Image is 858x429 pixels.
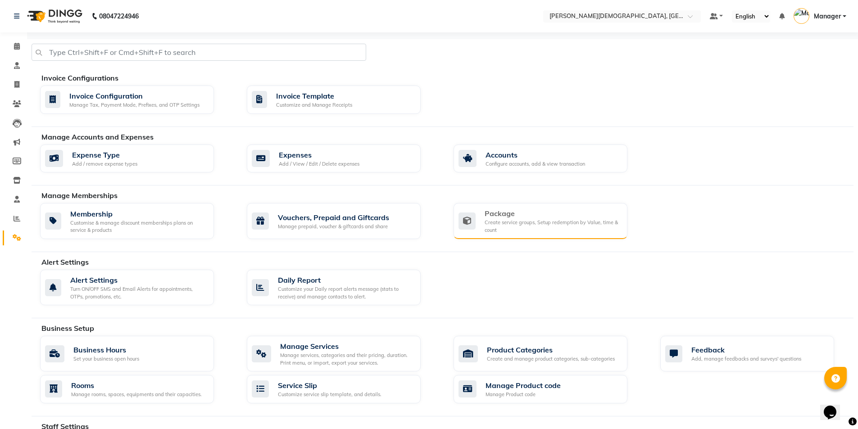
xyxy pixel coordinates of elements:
div: Customise & manage discount memberships plans on service & products [70,219,207,234]
div: Manage Product code [486,380,561,391]
div: Set your business open hours [73,355,139,363]
div: Product Categories [487,344,615,355]
a: Invoice ConfigurationManage Tax, Payment Mode, Prefixes, and OTP Settings [40,86,233,114]
div: Manage services, categories and their pricing, duration. Print menu, or import, export your servi... [280,352,413,366]
div: Customize and Manage Receipts [276,101,352,109]
div: Invoice Template [276,90,352,101]
div: Feedback [691,344,801,355]
div: Manage prepaid, voucher & giftcards and share [278,223,389,230]
div: Customize service slip template, and details. [278,391,381,398]
div: Accounts [486,149,585,160]
div: Manage Product code [486,391,561,398]
div: Vouchers, Prepaid and Giftcards [278,212,389,223]
a: AccountsConfigure accounts, add & view transaction [454,145,647,173]
a: Business HoursSet your business open hours [40,336,233,371]
b: 08047224946 [99,4,139,29]
div: Invoice Configuration [69,90,200,101]
div: Customize your Daily report alerts message (stats to receive) and manage contacts to alert. [278,285,413,300]
div: Membership [70,208,207,219]
div: Manage rooms, spaces, equipments and their capacities. [71,391,202,398]
div: Add / View / Edit / Delete expenses [279,160,359,168]
iframe: chat widget [820,393,849,420]
div: Create service groups, Setup redemption by Value, time & count [485,219,620,234]
div: Add / remove expense types [72,160,137,168]
a: MembershipCustomise & manage discount memberships plans on service & products [40,203,233,239]
div: Manage Services [280,341,413,352]
a: Daily ReportCustomize your Daily report alerts message (stats to receive) and manage contacts to ... [247,270,440,305]
img: Manager [794,8,809,24]
div: Manage Tax, Payment Mode, Prefixes, and OTP Settings [69,101,200,109]
div: Turn ON/OFF SMS and Email Alerts for appointments, OTPs, promotions, etc. [70,285,207,300]
div: Alert Settings [70,275,207,285]
div: Create and manage product categories, sub-categories [487,355,615,363]
a: Product CategoriesCreate and manage product categories, sub-categories [454,336,647,371]
a: PackageCreate service groups, Setup redemption by Value, time & count [454,203,647,239]
div: Expense Type [72,149,137,160]
a: Expense TypeAdd / remove expense types [40,145,233,173]
a: Manage ServicesManage services, categories and their pricing, duration. Print menu, or import, ex... [247,336,440,371]
input: Type Ctrl+Shift+F or Cmd+Shift+F to search [32,44,366,61]
a: RoomsManage rooms, spaces, equipments and their capacities. [40,375,233,403]
span: Manager [814,12,841,21]
a: Service SlipCustomize service slip template, and details. [247,375,440,403]
div: Configure accounts, add & view transaction [486,160,585,168]
a: ExpensesAdd / View / Edit / Delete expenses [247,145,440,173]
a: Invoice TemplateCustomize and Manage Receipts [247,86,440,114]
div: Rooms [71,380,202,391]
div: Daily Report [278,275,413,285]
div: Add, manage feedbacks and surveys' questions [691,355,801,363]
div: Expenses [279,149,359,160]
a: Manage Product codeManage Product code [454,375,647,403]
a: Vouchers, Prepaid and GiftcardsManage prepaid, voucher & giftcards and share [247,203,440,239]
div: Service Slip [278,380,381,391]
div: Package [485,208,620,219]
img: logo [23,4,85,29]
div: Business Hours [73,344,139,355]
a: Alert SettingsTurn ON/OFF SMS and Email Alerts for appointments, OTPs, promotions, etc. [40,270,233,305]
a: FeedbackAdd, manage feedbacks and surveys' questions [660,336,853,371]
